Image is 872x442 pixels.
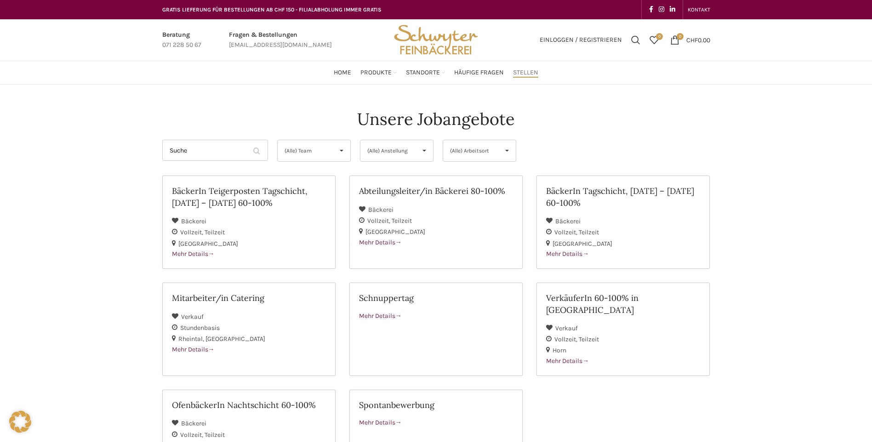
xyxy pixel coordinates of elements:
[368,206,393,214] span: Bäckerei
[406,63,445,82] a: Standorte
[656,3,667,16] a: Instagram social link
[162,283,336,376] a: Mitarbeiter/in Catering Verkauf Stundenbasis Rheintal [GEOGRAPHIC_DATA] Mehr Details
[178,335,205,343] span: Rheintal
[540,37,622,43] span: Einloggen / Registrieren
[454,63,504,82] a: Häufige Fragen
[359,238,402,246] span: Mehr Details
[535,31,627,49] a: Einloggen / Registrieren
[349,176,523,269] a: Abteilungsleiter/in Bäckerei 80-100% Bäckerei Vollzeit Teilzeit [GEOGRAPHIC_DATA] Mehr Details
[686,36,698,44] span: CHF
[553,346,566,354] span: Horn
[391,35,481,43] a: Site logo
[683,0,715,19] div: Secondary navigation
[162,6,382,13] span: GRATIS LIEFERUNG FÜR BESTELLUNGEN AB CHF 150 - FILIALABHOLUNG IMMER GRATIS
[513,63,538,82] a: Stellen
[285,140,328,161] span: (Alle) Team
[627,31,645,49] a: Suchen
[349,283,523,376] a: Schnuppertag Mehr Details
[406,68,440,77] span: Standorte
[498,140,516,161] span: ▾
[513,68,538,77] span: Stellen
[181,313,204,321] span: Verkauf
[667,3,678,16] a: Linkedin social link
[392,217,412,225] span: Teilzeit
[686,36,710,44] bdi: 0.00
[546,185,700,208] h2: BäckerIn Tagschicht, [DATE] – [DATE] 60-100%
[416,140,433,161] span: ▾
[450,140,494,161] span: (Alle) Arbeitsort
[180,228,205,236] span: Vollzeit
[359,312,402,320] span: Mehr Details
[677,33,684,40] span: 0
[579,228,599,236] span: Teilzeit
[555,324,578,332] span: Verkauf
[365,228,425,236] span: [GEOGRAPHIC_DATA]
[172,250,215,258] span: Mehr Details
[579,335,599,343] span: Teilzeit
[367,140,411,161] span: (Alle) Anstellung
[645,31,663,49] div: Meine Wunschliste
[172,185,326,208] h2: BäckerIn Teigerposten Tagschicht, [DATE] – [DATE] 60-100%
[334,68,351,77] span: Home
[454,68,504,77] span: Häufige Fragen
[180,431,205,439] span: Vollzeit
[555,217,581,225] span: Bäckerei
[180,324,220,332] span: Stundenbasis
[367,217,392,225] span: Vollzeit
[546,292,700,315] h2: VerkäuferIn 60-100% in [GEOGRAPHIC_DATA]
[536,176,710,269] a: BäckerIn Tagschicht, [DATE] – [DATE] 60-100% Bäckerei Vollzeit Teilzeit [GEOGRAPHIC_DATA] Mehr De...
[334,63,351,82] a: Home
[546,357,589,365] span: Mehr Details
[656,33,663,40] span: 0
[359,292,513,304] h2: Schnuppertag
[688,6,710,13] span: KONTAKT
[391,19,481,61] img: Bäckerei Schwyter
[666,31,715,49] a: 0 CHF0.00
[162,176,336,269] a: BäckerIn Teigerposten Tagschicht, [DATE] – [DATE] 60-100% Bäckerei Vollzeit Teilzeit [GEOGRAPHIC_...
[162,140,268,161] input: Suche
[205,431,225,439] span: Teilzeit
[205,335,265,343] span: [GEOGRAPHIC_DATA]
[645,31,663,49] a: 0
[181,217,206,225] span: Bäckerei
[688,0,710,19] a: KONTAKT
[357,108,515,130] h4: Unsere Jobangebote
[553,240,612,248] span: [GEOGRAPHIC_DATA]
[229,30,332,51] a: Infobox link
[554,228,579,236] span: Vollzeit
[554,335,579,343] span: Vollzeit
[162,30,201,51] a: Infobox link
[172,346,215,353] span: Mehr Details
[205,228,225,236] span: Teilzeit
[178,240,238,248] span: [GEOGRAPHIC_DATA]
[646,3,656,16] a: Facebook social link
[333,140,350,161] span: ▾
[360,63,397,82] a: Produkte
[546,250,589,258] span: Mehr Details
[359,399,513,411] h2: Spontanbewerbung
[536,283,710,376] a: VerkäuferIn 60-100% in [GEOGRAPHIC_DATA] Verkauf Vollzeit Teilzeit Horn Mehr Details
[158,63,715,82] div: Main navigation
[172,399,326,411] h2: OfenbäckerIn Nachtschicht 60-100%
[360,68,392,77] span: Produkte
[359,419,402,426] span: Mehr Details
[359,185,513,197] h2: Abteilungsleiter/in Bäckerei 80-100%
[181,419,206,427] span: Bäckerei
[172,292,326,304] h2: Mitarbeiter/in Catering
